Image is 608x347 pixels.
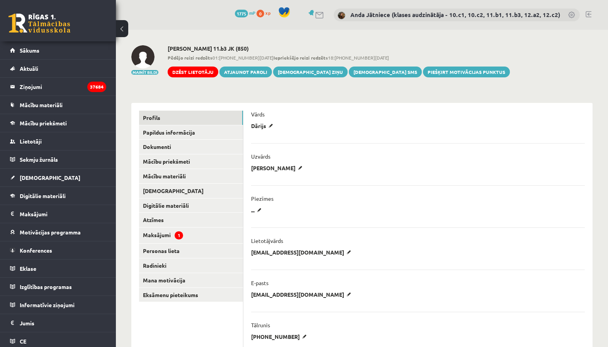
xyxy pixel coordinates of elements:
[20,265,36,272] span: Eklase
[10,205,106,223] a: Maksājumi
[251,321,270,328] p: Tālrunis
[20,78,106,96] legend: Ziņojumi
[10,260,106,277] a: Eklase
[10,187,106,205] a: Digitālie materiāli
[265,10,270,16] span: xp
[8,14,70,33] a: Rīgas 1. Tālmācības vidusskola
[219,67,272,77] a: Atjaunot paroli
[10,150,106,168] a: Sekmju žurnāls
[139,184,243,198] a: [DEMOGRAPHIC_DATA]
[20,156,58,163] span: Sekmju žurnāls
[251,291,354,298] p: [EMAIL_ADDRESS][DOMAIN_NAME]
[20,205,106,223] legend: Maksājumi
[20,320,34,326] span: Jumis
[251,333,309,340] p: [PHONE_NUMBER]
[139,169,243,183] a: Mācību materiāli
[131,45,155,68] img: Dārijs Rozenblats
[168,55,212,61] b: Pēdējo reizi redzēts
[139,288,243,302] a: Eksāmenu pieteikums
[10,223,106,241] a: Motivācijas programma
[139,140,243,154] a: Dokumenti
[235,10,248,17] span: 1775
[139,244,243,258] a: Personas lieta
[20,283,72,290] span: Izglītības programas
[20,229,81,236] span: Motivācijas programma
[251,249,354,256] p: [EMAIL_ADDRESS][DOMAIN_NAME]
[273,67,348,77] a: [DEMOGRAPHIC_DATA] ziņu
[10,169,106,186] a: [DEMOGRAPHIC_DATA]
[20,101,63,108] span: Mācību materiāli
[10,278,106,296] a: Izglītības programas
[20,338,26,345] span: CE
[20,138,42,145] span: Lietotāji
[251,195,273,202] p: Piezīmes
[20,65,38,72] span: Aktuāli
[139,154,243,169] a: Mācību priekšmeti
[10,241,106,259] a: Konferences
[350,11,560,19] a: Anda Jātniece (klases audzinātāja - 10.c1, 10.c2, 11.b1, 11.b3, 12.a2, 12.c2)
[139,111,243,125] a: Profils
[20,174,80,181] span: [DEMOGRAPHIC_DATA]
[139,227,243,243] a: Maksājumi1
[139,198,243,213] a: Digitālie materiāli
[20,120,67,126] span: Mācību priekšmeti
[251,122,276,129] p: Dārijs
[175,231,183,239] span: 1
[256,10,274,16] a: 0 xp
[10,132,106,150] a: Lietotāji
[168,54,510,61] span: 01:[PHONE_NUMBER][DATE] 18:[PHONE_NUMBER][DATE]
[139,125,243,140] a: Papildus informācija
[349,67,422,77] a: [DEMOGRAPHIC_DATA] SMS
[251,237,283,244] p: Lietotājvārds
[251,279,268,286] p: E-pasts
[423,67,510,77] a: Piešķirt motivācijas punktus
[131,70,158,75] button: Mainīt bildi
[139,273,243,287] a: Mana motivācija
[168,67,218,77] a: Dzēst lietotāju
[10,96,106,114] a: Mācību materiāli
[20,301,75,308] span: Informatīvie ziņojumi
[251,207,264,214] p: ...
[235,10,255,16] a: 1775 mP
[10,296,106,314] a: Informatīvie ziņojumi
[273,55,328,61] b: Iepriekšējo reizi redzēts
[168,45,510,52] h2: [PERSON_NAME] 11.b3 JK (850)
[338,12,345,19] img: Anda Jātniece (klases audzinātāja - 10.c1, 10.c2, 11.b1, 11.b3, 12.a2, 12.c2)
[251,153,270,160] p: Uzvārds
[249,10,255,16] span: mP
[256,10,264,17] span: 0
[10,78,106,96] a: Ziņojumi37684
[87,82,106,92] i: 37684
[10,41,106,59] a: Sākums
[10,314,106,332] a: Jumis
[251,164,305,171] p: [PERSON_NAME]
[251,111,265,118] p: Vārds
[20,247,52,254] span: Konferences
[139,213,243,227] a: Atzīmes
[20,47,39,54] span: Sākums
[10,114,106,132] a: Mācību priekšmeti
[139,258,243,273] a: Radinieki
[10,60,106,77] a: Aktuāli
[20,192,66,199] span: Digitālie materiāli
